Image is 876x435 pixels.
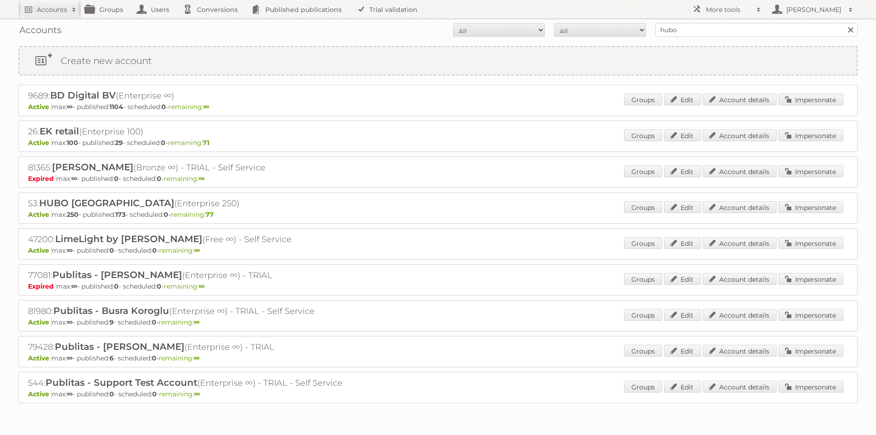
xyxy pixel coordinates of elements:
[203,139,209,147] strong: 71
[157,174,161,183] strong: 0
[664,381,701,393] a: Edit
[194,354,200,362] strong: ∞
[664,93,701,105] a: Edit
[703,381,777,393] a: Account details
[28,90,350,102] h2: 9689: (Enterprise ∞)
[703,345,777,357] a: Account details
[37,5,67,14] h2: Accounts
[624,381,662,393] a: Groups
[28,246,848,255] p: max: - published: - scheduled: -
[199,282,205,290] strong: ∞
[159,246,200,255] span: remaining:
[779,345,843,357] a: Impersonate
[115,139,123,147] strong: 29
[28,354,848,362] p: max: - published: - scheduled: -
[703,165,777,177] a: Account details
[53,305,169,316] span: Publitas - Busra Koroglu
[109,354,114,362] strong: 6
[152,390,157,398] strong: 0
[664,237,701,249] a: Edit
[55,341,184,352] span: Publitas - [PERSON_NAME]
[199,174,205,183] strong: ∞
[703,273,777,285] a: Account details
[55,233,202,244] span: LimeLight by [PERSON_NAME]
[152,318,156,326] strong: 0
[624,273,662,285] a: Groups
[28,174,56,183] span: Expired
[28,139,848,147] p: max: - published: - scheduled: -
[28,174,848,183] p: max: - published: - scheduled: -
[161,139,166,147] strong: 0
[28,354,52,362] span: Active
[164,174,205,183] span: remaining:
[779,129,843,141] a: Impersonate
[28,126,350,138] h2: 26: (Enterprise 100)
[159,354,200,362] span: remaining:
[779,273,843,285] a: Impersonate
[28,233,350,245] h2: 47200: (Free ∞) - Self Service
[28,377,350,389] h2: 544: (Enterprise ∞) - TRIAL - Self Service
[28,390,848,398] p: max: - published: - scheduled: -
[779,309,843,321] a: Impersonate
[109,246,114,255] strong: 0
[194,246,200,255] strong: ∞
[194,390,200,398] strong: ∞
[50,90,116,101] span: BD Digital BV
[28,282,848,290] p: max: - published: - scheduled: -
[109,390,114,398] strong: 0
[28,103,848,111] p: max: - published: - scheduled: -
[168,139,209,147] span: remaining:
[67,390,73,398] strong: ∞
[624,237,662,249] a: Groups
[664,129,701,141] a: Edit
[664,309,701,321] a: Edit
[779,165,843,177] a: Impersonate
[664,165,701,177] a: Edit
[28,197,350,209] h2: 53: (Enterprise 250)
[703,237,777,249] a: Account details
[28,210,848,219] p: max: - published: - scheduled: -
[703,309,777,321] a: Account details
[157,282,161,290] strong: 0
[161,103,166,111] strong: 0
[114,174,119,183] strong: 0
[703,201,777,213] a: Account details
[152,246,157,255] strong: 0
[624,345,662,357] a: Groups
[784,5,844,14] h2: [PERSON_NAME]
[194,318,200,326] strong: ∞
[71,282,77,290] strong: ∞
[624,309,662,321] a: Groups
[779,381,843,393] a: Impersonate
[109,103,123,111] strong: 1104
[624,93,662,105] a: Groups
[206,210,214,219] strong: 77
[28,318,848,326] p: max: - published: - scheduled: -
[52,269,182,280] span: Publitas - [PERSON_NAME]
[67,210,79,219] strong: 250
[109,318,114,326] strong: 9
[39,197,174,209] span: HUBO [GEOGRAPHIC_DATA]
[28,139,52,147] span: Active
[703,129,777,141] a: Account details
[624,201,662,213] a: Groups
[67,246,73,255] strong: ∞
[67,103,73,111] strong: ∞
[28,210,52,219] span: Active
[40,126,79,137] span: EK retail
[67,354,73,362] strong: ∞
[779,237,843,249] a: Impersonate
[28,103,52,111] span: Active
[114,282,119,290] strong: 0
[624,165,662,177] a: Groups
[28,341,350,353] h2: 79428: (Enterprise ∞) - TRIAL
[67,139,78,147] strong: 100
[703,93,777,105] a: Account details
[664,345,701,357] a: Edit
[28,390,52,398] span: Active
[664,201,701,213] a: Edit
[28,269,350,281] h2: 77081: (Enterprise ∞) - TRIAL
[164,282,205,290] span: remaining:
[28,318,52,326] span: Active
[46,377,197,388] span: Publitas - Support Test Account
